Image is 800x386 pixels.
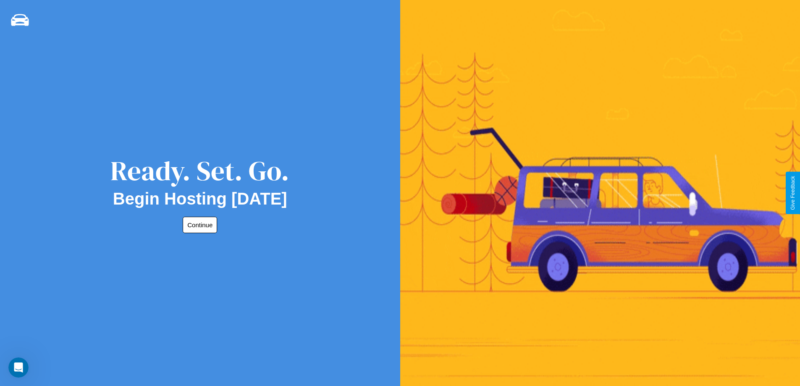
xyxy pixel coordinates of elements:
div: Ready. Set. Go. [110,152,289,189]
button: Continue [183,217,217,233]
div: Give Feedback [790,176,796,210]
iframe: Intercom live chat [8,357,29,378]
h2: Begin Hosting [DATE] [113,189,287,208]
